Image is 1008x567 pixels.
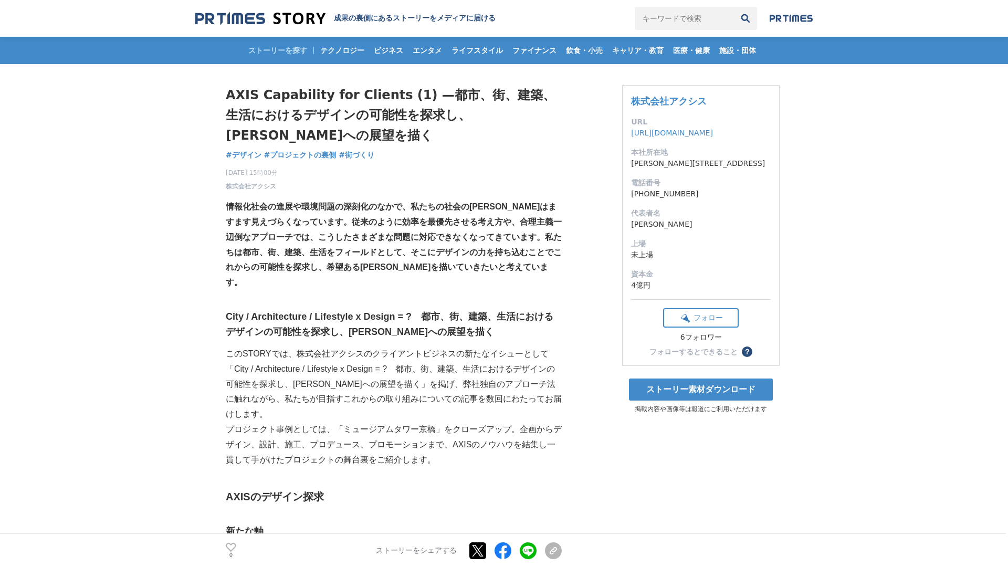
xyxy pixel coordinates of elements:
[408,37,446,64] a: エンタメ
[669,46,714,55] span: 医療・健康
[608,37,668,64] a: キャリア・教育
[226,85,562,145] h1: AXIS Capability for Clients (1) —都市、街、建築、生活におけるデザインの可能性を探求し、[PERSON_NAME]への展望を描く
[226,524,562,539] h3: 新たな軸
[376,546,457,555] p: ストーリーをシェアする
[715,46,760,55] span: 施設・団体
[562,37,607,64] a: 飲食・小売
[715,37,760,64] a: 施設・団体
[408,46,446,55] span: エンタメ
[734,7,757,30] button: 検索
[631,280,771,291] dd: 4億円
[226,150,261,161] a: #デザイン
[631,238,771,249] dt: 上場
[631,188,771,199] dd: [PHONE_NUMBER]
[743,348,751,355] span: ？
[663,308,739,328] button: フォロー
[631,219,771,230] dd: [PERSON_NAME]
[663,333,739,342] div: 6フォロワー
[226,202,562,287] strong: 情報化社会の進展や環境問題の深刻化のなかで、私たちの社会の[PERSON_NAME]はますます見えづらくなっています。従来のように効率を最優先させる考え方や、合理主義一辺倒なアプローチでは、こう...
[635,7,734,30] input: キーワードで検索
[316,46,369,55] span: テクノロジー
[631,117,771,128] dt: URL
[770,14,813,23] img: prtimes
[226,309,562,340] h3: City / Architecture / Lifestyle x Design = ? 都市、街、建築、生活におけるデザインの可能性を探求し、[PERSON_NAME]への展望を描く
[264,150,337,160] span: #プロジェクトの裏側
[669,37,714,64] a: 医療・健康
[629,379,773,401] a: ストーリー素材ダウンロード
[631,129,713,137] a: [URL][DOMAIN_NAME]
[226,182,276,191] a: 株式会社アクシス
[447,46,507,55] span: ライフスタイル
[195,12,325,26] img: 成果の裏側にあるストーリーをメディアに届ける
[631,96,707,107] a: 株式会社アクシス
[508,46,561,55] span: ファイナンス
[226,488,562,505] h2: AXISのデザイン探求
[631,147,771,158] dt: 本社所在地
[370,46,407,55] span: ビジネス
[264,150,337,161] a: #プロジェクトの裏側
[226,346,562,422] p: このSTORYでは、株式会社アクシスのクライアントビジネスの新たなイシューとして「City / Architecture / Lifestyle x Design = ? 都市、街、建築、生活に...
[226,422,562,467] p: プロジェクト事例としては、「ミュージアムタワー京橋」をクローズアップ。企画からデザイン、設計、施工、プロデュース、プロモーションまで、AXISのノウハウを結集し一貫して手がけたプロジェクトの舞台...
[226,150,261,160] span: #デザイン
[631,249,771,260] dd: 未上場
[622,405,780,414] p: 掲載内容や画像等は報道にご利用いただけます
[631,158,771,169] dd: [PERSON_NAME][STREET_ADDRESS]
[226,553,236,558] p: 0
[334,14,496,23] h2: 成果の裏側にあるストーリーをメディアに届ける
[226,168,278,177] span: [DATE] 15時00分
[649,348,738,355] div: フォローするとできること
[508,37,561,64] a: ファイナンス
[370,37,407,64] a: ビジネス
[742,346,752,357] button: ？
[339,150,374,160] span: #街づくり
[631,208,771,219] dt: 代表者名
[316,37,369,64] a: テクノロジー
[339,150,374,161] a: #街づくり
[608,46,668,55] span: キャリア・教育
[631,269,771,280] dt: 資本金
[447,37,507,64] a: ライフスタイル
[631,177,771,188] dt: 電話番号
[562,46,607,55] span: 飲食・小売
[195,12,496,26] a: 成果の裏側にあるストーリーをメディアに届ける 成果の裏側にあるストーリーをメディアに届ける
